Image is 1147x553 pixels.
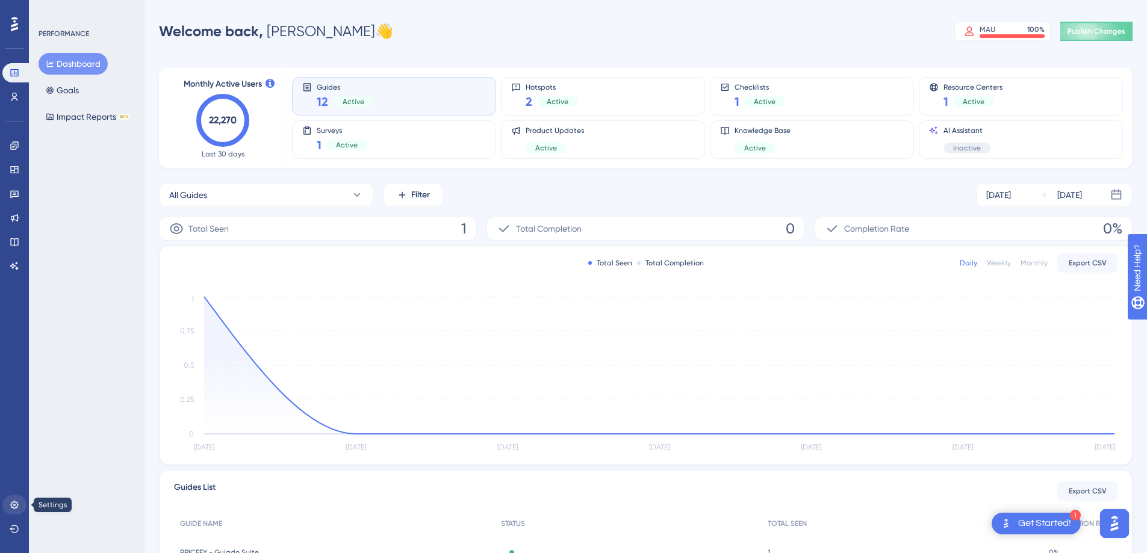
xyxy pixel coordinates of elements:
span: 1 [943,93,948,110]
span: 0% [1103,219,1122,238]
button: Publish Changes [1060,22,1133,41]
span: Monthly Active Users [184,77,262,91]
span: Active [336,140,358,150]
span: All Guides [169,188,207,202]
div: Daily [960,258,977,268]
tspan: 1 [191,295,194,304]
tspan: [DATE] [346,443,366,451]
img: launcher-image-alternative-text [999,516,1013,531]
span: Total Seen [188,221,229,236]
tspan: [DATE] [497,443,518,451]
span: 0 [786,219,795,238]
span: Active [744,143,766,153]
button: All Guides [159,183,373,207]
span: Last 30 days [202,149,244,159]
span: Hotspots [526,82,578,91]
tspan: 0.75 [180,327,194,335]
button: Export CSV [1057,481,1117,501]
tspan: [DATE] [1095,443,1115,451]
tspan: [DATE] [194,443,214,451]
tspan: 0.25 [180,395,194,404]
span: Active [547,97,568,107]
span: Resource Centers [943,82,1002,91]
span: Export CSV [1069,486,1107,496]
div: Get Started! [1018,517,1071,530]
span: Guides [317,82,374,91]
span: Active [963,97,984,107]
span: Total Completion [516,221,582,236]
span: 2 [526,93,532,110]
div: BETA [119,114,129,120]
span: Filter [411,188,430,202]
span: 12 [317,93,328,110]
tspan: [DATE] [649,443,670,451]
span: GUIDE NAME [180,519,222,528]
span: Checklists [735,82,785,91]
button: Goals [39,79,86,101]
tspan: 0 [189,430,194,438]
div: Total Seen [588,258,632,268]
span: COMPLETION RATE [1049,519,1111,528]
span: STATUS [501,519,525,528]
div: PERFORMANCE [39,29,89,39]
span: Export CSV [1069,258,1107,268]
span: Product Updates [526,126,584,135]
div: 1 [1070,510,1081,521]
span: Active [535,143,557,153]
button: Filter [383,183,443,207]
span: Completion Rate [844,221,909,236]
span: 1 [735,93,739,110]
span: Surveys [317,126,367,134]
div: Open Get Started! checklist, remaining modules: 1 [992,513,1081,534]
tspan: [DATE] [953,443,973,451]
span: Active [343,97,364,107]
span: Publish Changes [1068,26,1125,36]
div: MAU [980,25,995,34]
div: Weekly [987,258,1011,268]
span: Knowledge Base [735,126,791,135]
text: 22,270 [209,114,237,126]
div: 100 % [1027,25,1045,34]
span: Inactive [953,143,981,153]
tspan: [DATE] [801,443,821,451]
div: [DATE] [986,188,1011,202]
span: 1 [461,219,467,238]
div: Total Completion [637,258,704,268]
span: Guides List [174,480,216,502]
button: Impact ReportsBETA [39,106,137,128]
span: AI Assistant [943,126,990,135]
span: Welcome back, [159,22,263,40]
button: Export CSV [1057,253,1117,273]
span: Need Help? [28,3,75,17]
span: 1 [317,137,322,153]
div: [DATE] [1057,188,1082,202]
span: Active [754,97,776,107]
button: Dashboard [39,53,108,75]
div: [PERSON_NAME] 👋 [159,22,393,41]
div: Monthly [1021,258,1048,268]
iframe: UserGuiding AI Assistant Launcher [1096,505,1133,542]
span: TOTAL SEEN [768,519,807,528]
tspan: 0.5 [184,361,194,369]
